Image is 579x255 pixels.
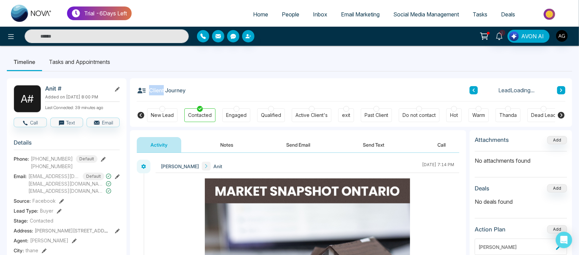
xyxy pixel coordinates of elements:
[478,243,553,251] div: [PERSON_NAME]
[531,112,556,119] div: Dead Lead
[341,11,380,18] span: Email Marketing
[226,112,247,119] div: Engaged
[393,11,459,18] span: Social Media Management
[475,185,489,192] h3: Deals
[403,112,436,119] div: Do not contact
[207,137,247,152] button: Notes
[491,30,508,42] a: 1
[273,137,324,152] button: Send Email
[547,136,567,144] button: Add
[14,207,38,214] span: Lead Type:
[475,226,505,233] h3: Action Plan
[424,137,459,152] button: Call
[40,207,53,214] span: Buyer
[521,32,544,40] span: AVON AI
[386,8,466,21] a: Social Media Management
[28,187,104,194] span: [EMAIL_ADDRESS][DOMAIN_NAME]
[475,136,509,143] h3: Attachments
[213,163,222,170] span: Anit
[14,173,27,180] span: Email:
[30,237,68,244] span: [PERSON_NAME]
[84,9,127,17] p: Trial - 6 Days Left
[76,155,97,163] span: Default
[30,217,53,224] span: Contacted
[50,118,83,127] button: Text
[342,112,350,119] div: exit
[31,163,97,170] span: [PHONE_NUMBER]
[45,85,109,92] h2: Anit #
[7,53,42,71] li: Timeline
[137,85,186,95] h3: Client Journey
[334,8,386,21] a: Email Marketing
[137,137,181,152] button: Activity
[499,30,505,36] span: 1
[14,139,120,150] h3: Details
[35,228,118,233] span: [PERSON_NAME][STREET_ADDRESS]
[525,6,575,22] img: Market-place.gif
[472,112,485,119] div: Warm
[161,163,199,170] span: [PERSON_NAME]
[556,30,568,42] img: User Avatar
[151,112,174,119] div: New Lead
[31,155,73,162] span: [PHONE_NUMBER]
[499,112,517,119] div: Thanda
[494,8,522,21] a: Deals
[466,8,494,21] a: Tasks
[45,103,120,111] p: Last Connected: 39 minutes ago
[422,162,454,171] div: [DATE] 7:14 PM
[547,225,567,233] button: Add
[14,197,31,204] span: Source:
[306,8,334,21] a: Inbox
[275,8,306,21] a: People
[450,112,458,119] div: Hot
[295,112,328,119] div: Active Client's
[14,155,29,162] span: Phone:
[547,137,567,143] span: Add
[499,86,535,94] span: Lead Loading...
[253,11,268,18] span: Home
[508,30,550,43] button: AVON AI
[350,137,398,152] button: Send Text
[14,227,110,234] span: Address:
[501,11,515,18] span: Deals
[473,11,487,18] span: Tasks
[282,11,299,18] span: People
[28,180,104,187] span: [EMAIL_ADDRESS][DOMAIN_NAME]
[87,118,120,127] button: Email
[28,173,80,180] span: [EMAIL_ADDRESS][DOMAIN_NAME]
[313,11,327,18] span: Inbox
[14,237,28,244] span: Agent:
[14,217,28,224] span: Stage:
[475,198,567,206] p: No deals found
[556,232,572,248] div: Open Intercom Messenger
[261,112,281,119] div: Qualified
[14,247,24,254] span: City :
[246,8,275,21] a: Home
[26,247,38,254] span: thane
[83,173,104,180] span: Default
[509,31,519,41] img: Lead Flow
[475,151,567,165] p: No attachments found
[188,112,212,119] div: Contacted
[14,85,41,112] div: A #
[365,112,388,119] div: Past Client
[32,197,56,204] span: Facebook
[11,5,52,22] img: Nova CRM Logo
[14,118,47,127] button: Call
[547,184,567,192] button: Add
[45,94,120,100] p: Added on [DATE] 8:00 PM
[42,53,117,71] li: Tasks and Appointments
